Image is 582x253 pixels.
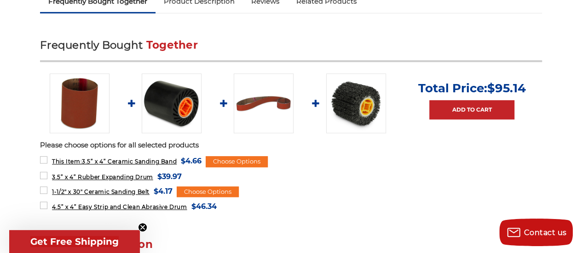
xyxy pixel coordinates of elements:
[181,155,202,167] span: $4.66
[30,236,119,247] span: Get Free Shipping
[138,223,147,232] button: Close teaser
[487,81,526,96] span: $95.14
[52,158,177,165] span: 3.5” x 4” Ceramic Sanding Band
[499,219,573,246] button: Contact us
[52,174,153,180] span: 3.5” x 4” Rubber Expanding Drum
[52,203,187,210] span: 4.5” x 4” Easy Strip and Clean Abrasive Drum
[154,185,173,197] span: $4.17
[50,73,109,133] img: 3.5x4 inch ceramic sanding band for expanding rubber drum
[52,158,82,165] strong: This Item:
[177,186,239,197] div: Choose Options
[429,100,514,119] a: Add to Cart
[40,140,542,151] p: Please choose options for all selected products
[40,39,143,51] span: Frequently Bought
[9,230,140,253] div: Get Free ShippingClose teaser
[146,39,198,51] span: Together
[52,188,150,195] span: 1-1/2" x 30" Ceramic Sanding Belt
[157,170,182,183] span: $39.97
[191,200,217,213] span: $46.34
[206,156,268,167] div: Choose Options
[524,228,567,237] span: Contact us
[418,81,526,96] p: Total Price:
